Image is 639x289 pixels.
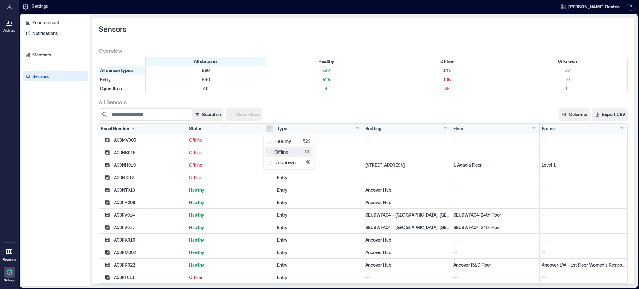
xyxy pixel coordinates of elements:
[453,224,538,231] p: SEUSWPA04-24th Floor
[189,199,273,206] p: Healthy
[453,187,538,193] p: --
[189,187,273,193] p: Healthy
[147,67,265,74] p: 680
[32,3,48,11] p: Settings
[277,187,361,193] div: Entry
[266,57,387,66] div: Filter by Status: Healthy
[542,212,626,218] p: --
[453,274,538,281] p: --
[365,174,450,181] p: --
[365,137,450,143] p: --
[542,162,626,168] p: Level 1
[266,75,387,84] div: Filter by Type: Entry & Status: Healthy
[507,84,627,93] div: Filter by Type: Open Area & Status: Unknown (0 sensors)
[99,66,146,75] div: All sensor types
[189,162,273,168] p: Offline
[189,249,273,256] p: Healthy
[114,149,185,156] div: A0DNB016
[453,162,538,168] p: 1 Acacia Floor
[542,174,626,181] p: --
[277,199,361,206] div: Entry
[542,137,626,143] p: --
[542,199,626,206] p: --
[365,212,450,218] p: SEUSWPA04 - [GEOGRAPHIC_DATA]. [GEOGRAPHIC_DATA]
[277,125,287,132] div: Type
[365,125,382,132] div: Building
[365,187,450,193] p: Andover Hub
[277,174,361,181] div: Entry
[277,224,361,231] div: Entry
[559,108,590,121] button: Columns
[99,75,146,84] div: Filter by Type: Entry
[2,15,17,34] a: Analytics
[114,187,185,193] div: A0DNT013
[23,18,88,28] a: Your account
[101,125,136,132] div: Serial Number
[114,212,185,218] div: A0DPV014
[189,149,273,156] p: Offline
[453,137,538,143] p: --
[1,244,18,263] a: Floorplans
[365,149,450,156] p: --
[365,199,450,206] p: Andover Hub
[189,237,273,243] p: Healthy
[277,149,361,156] div: Entry
[277,262,361,268] div: Entry
[23,50,88,60] a: Members
[507,75,627,84] div: Filter by Type: Entry & Status: Unknown
[226,108,262,121] button: Clear Filters
[509,67,626,74] p: 10
[146,57,266,66] div: All statuses
[266,84,387,93] div: Filter by Type: Open Area & Status: Healthy
[592,108,628,121] button: Export CSV
[189,262,273,268] p: Healthy
[99,24,126,34] span: Sensors
[388,67,506,74] p: 141
[453,174,538,181] p: --
[32,20,59,26] p: Your account
[114,199,185,206] div: A0DPH006
[189,137,273,143] p: Offline
[277,237,361,243] div: Entry
[114,162,185,168] div: A0DNH019
[99,98,127,106] span: All Sensors
[32,30,58,37] p: Notifications
[453,237,538,243] p: --
[365,274,450,281] p: --
[453,125,463,132] div: Floor
[509,86,626,92] p: 0
[542,187,626,193] p: --
[453,149,538,156] p: --
[23,71,88,81] a: Sensors
[542,262,626,268] p: Andover 1W - 1st Floor Women's Restroom
[542,237,626,243] p: --
[453,199,538,206] p: --
[189,212,273,218] p: Healthy
[387,57,507,66] div: Filter by Status: Offline
[365,249,450,256] p: Andover Hub
[453,262,538,268] p: Andover R&D Floor
[365,162,450,168] p: [STREET_ADDRESS]
[2,265,17,284] a: Settings
[277,274,361,281] div: Entry
[189,125,202,132] div: Status
[114,249,185,256] div: A0DRM002
[277,212,361,218] div: Entry
[3,258,16,262] p: Floorplans
[99,47,122,54] span: Overview
[277,137,361,143] div: Entry
[147,86,265,92] p: 40
[568,4,620,10] span: [PERSON_NAME] Electric
[388,76,506,83] p: 105
[189,274,273,281] p: Offline
[559,2,622,12] button: [PERSON_NAME] Electric
[114,237,185,243] div: A0DRK016
[99,84,146,93] div: Filter by Type: Open Area
[387,84,507,93] div: Filter by Type: Open Area & Status: Offline
[387,75,507,84] div: Filter by Type: Entry & Status: Offline
[32,73,49,80] p: Sensors
[542,149,626,156] p: --
[192,108,223,121] button: Search in
[114,262,185,268] div: A0DRR022
[388,86,506,92] p: 36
